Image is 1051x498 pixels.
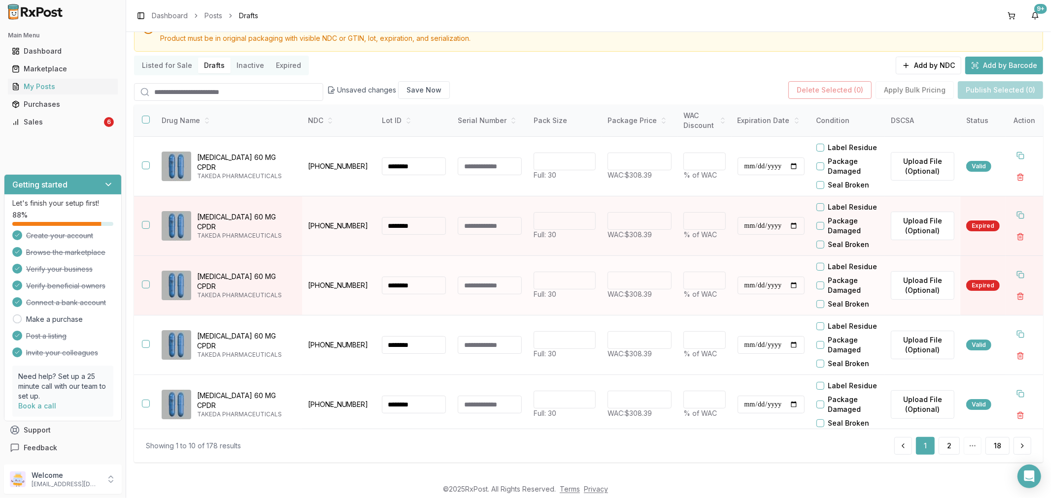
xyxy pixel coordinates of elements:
[204,11,222,21] a: Posts
[8,42,118,60] a: Dashboard
[197,410,294,418] p: TAKEDA PHARMACEUTICALS
[828,335,885,355] label: Package Damaged
[382,116,446,125] div: Lot ID
[916,437,935,455] button: 1
[608,116,672,125] div: Package Price
[8,95,118,113] a: Purchases
[584,485,608,493] a: Privacy
[966,340,991,350] div: Valid
[811,105,885,137] th: Condition
[828,381,878,391] label: Label Residue
[828,156,885,176] label: Package Damaged
[12,82,114,92] div: My Posts
[152,11,258,21] nav: breadcrumb
[12,64,114,74] div: Marketplace
[683,171,717,179] span: % of WAC
[327,81,450,99] div: Unsaved changes
[683,230,717,239] span: % of WAC
[4,96,122,112] button: Purchases
[1012,206,1029,224] button: Duplicate
[891,271,954,300] label: Upload File (Optional)
[891,152,954,181] button: Upload File (Optional)
[458,116,522,125] div: Serial Number
[197,272,294,291] p: [MEDICAL_DATA] 60 MG CPDR
[198,58,231,73] button: Drafts
[4,79,122,94] button: My Posts
[1012,406,1029,424] button: Delete
[608,290,652,298] span: WAC: $308.39
[985,437,1010,455] button: 18
[534,230,556,239] span: Full: 30
[152,11,188,21] a: Dashboard
[239,11,258,21] span: Drafts
[12,99,114,109] div: Purchases
[308,116,370,125] div: NDC
[308,221,370,231] p: [PHONE_NUMBER]
[738,116,805,125] div: Expiration Date
[4,421,122,439] button: Support
[162,271,191,300] img: Dexilant 60 MG CPDR
[136,58,198,73] button: Listed for Sale
[828,321,878,331] label: Label Residue
[197,212,294,232] p: [MEDICAL_DATA] 60 MG CPDR
[197,172,294,180] p: TAKEDA PHARMACEUTICALS
[891,331,954,359] button: Upload File (Optional)
[1027,8,1043,24] button: 9+
[26,331,67,341] span: Post a listing
[162,116,294,125] div: Drug Name
[197,391,294,410] p: [MEDICAL_DATA] 60 MG CPDR
[8,31,118,39] h2: Main Menu
[828,262,878,272] label: Label Residue
[197,331,294,351] p: [MEDICAL_DATA] 60 MG CPDR
[197,153,294,172] p: [MEDICAL_DATA] 60 MG CPDR
[608,230,652,239] span: WAC: $308.39
[891,390,954,419] label: Upload File (Optional)
[828,299,870,309] label: Seal Broken
[18,402,56,410] a: Book a call
[608,171,652,179] span: WAC: $308.39
[896,57,961,74] button: Add by NDC
[965,57,1043,74] button: Add by Barcode
[26,348,98,358] span: Invite your colleagues
[26,281,105,291] span: Verify beneficial owners
[828,395,885,414] label: Package Damaged
[528,105,602,137] th: Pack Size
[4,4,67,20] img: RxPost Logo
[828,240,870,249] label: Seal Broken
[534,290,556,298] span: Full: 30
[231,58,270,73] button: Inactive
[1017,465,1041,488] div: Open Intercom Messenger
[12,46,114,56] div: Dashboard
[197,351,294,359] p: TAKEDA PHARMACEUTICALS
[4,61,122,77] button: Marketplace
[966,220,1000,231] div: Expired
[308,340,370,350] p: [PHONE_NUMBER]
[534,171,556,179] span: Full: 30
[162,330,191,360] img: Dexilant 60 MG CPDR
[8,78,118,95] a: My Posts
[1012,147,1029,164] button: Duplicate
[966,399,991,410] div: Valid
[4,43,122,59] button: Dashboard
[308,400,370,409] p: [PHONE_NUMBER]
[160,33,1035,43] div: Product must be in original packaging with visible NDC or GTIN, lot, expiration, and serialization.
[4,439,122,457] button: Feedback
[608,409,652,417] span: WAC: $308.39
[197,232,294,240] p: TAKEDA PHARMACEUTICALS
[939,437,960,455] a: 2
[32,470,100,480] p: Welcome
[26,314,83,324] a: Make a purchase
[12,210,28,220] span: 88 %
[10,471,26,487] img: User avatar
[828,276,885,295] label: Package Damaged
[960,105,1006,137] th: Status
[1006,105,1043,137] th: Action
[26,231,93,241] span: Create your account
[1012,168,1029,186] button: Delete
[683,409,717,417] span: % of WAC
[608,349,652,358] span: WAC: $308.39
[560,485,580,493] a: Terms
